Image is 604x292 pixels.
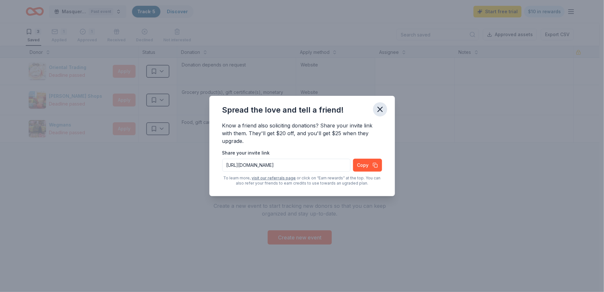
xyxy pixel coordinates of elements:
[222,105,344,115] div: Spread the love and tell a friend!
[353,159,382,172] button: Copy
[252,176,296,181] a: visit our referrals page
[222,122,382,146] div: Know a friend also soliciting donations? Share your invite link with them. They'll get $20 off, a...
[222,176,382,186] div: To learn more, or click on “Earn rewards” at the top. You can also refer your friends to earn cre...
[222,150,270,156] label: Share your invite link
